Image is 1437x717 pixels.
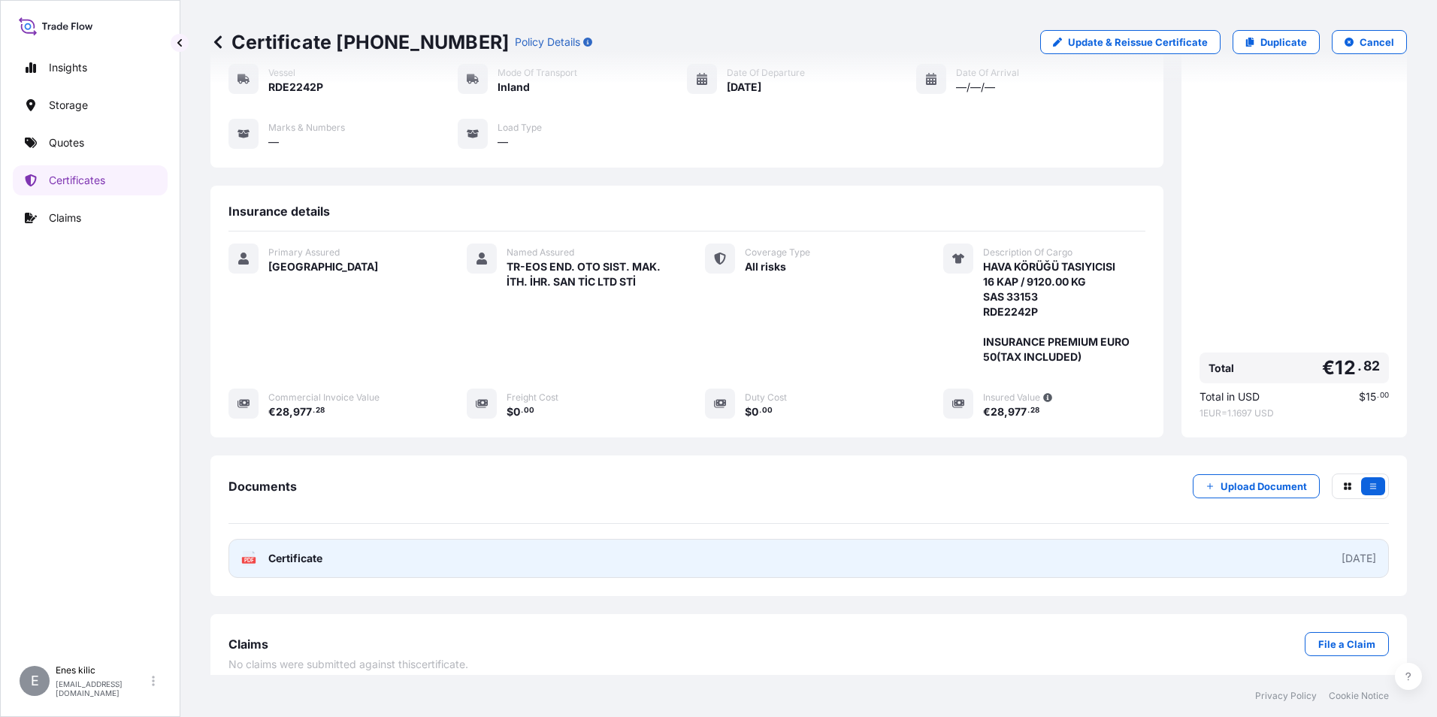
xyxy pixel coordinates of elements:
[1357,362,1362,371] span: .
[268,135,279,150] span: —
[268,551,322,566] span: Certificate
[13,90,168,120] a: Storage
[1008,407,1027,417] span: 977
[228,637,268,652] span: Claims
[515,35,580,50] p: Policy Details
[276,407,289,417] span: 28
[498,135,508,150] span: —
[293,407,312,417] span: 977
[1200,407,1389,419] span: 1 EUR = 1.1697 USD
[983,407,991,417] span: €
[56,679,149,697] p: [EMAIL_ADDRESS][DOMAIN_NAME]
[1030,408,1039,413] span: 28
[762,408,773,413] span: 00
[268,80,323,95] span: RDE2242P
[1366,392,1376,402] span: 15
[759,408,761,413] span: .
[1359,392,1366,402] span: $
[268,247,340,259] span: Primary Assured
[1318,637,1375,652] p: File a Claim
[956,80,995,95] span: —/—/—
[13,53,168,83] a: Insights
[228,657,468,672] span: No claims were submitted against this certificate .
[31,673,39,688] span: E
[507,259,669,289] span: TR-EOS END. OTO SIST. MAK. İTH. İHR. SAN TİC LTD STİ
[244,558,254,563] text: PDF
[983,259,1145,365] span: HAVA KÖRÜĞÜ TASIYICISI 16 KAP / 9120.00 KG SAS 33153 RDE2242P INSURANCE PREMIUM EURO 50(TAX INCLU...
[1027,408,1030,413] span: .
[1255,690,1317,702] a: Privacy Policy
[49,98,88,113] p: Storage
[268,259,378,274] span: [GEOGRAPHIC_DATA]
[745,259,786,274] span: All risks
[727,80,761,95] span: [DATE]
[991,407,1004,417] span: 28
[745,407,752,417] span: $
[56,664,149,676] p: Enes kilic
[1322,358,1335,377] span: €
[1332,30,1407,54] button: Cancel
[289,407,293,417] span: ,
[228,539,1389,578] a: PDFCertificate[DATE]
[1377,393,1379,398] span: .
[49,173,105,188] p: Certificates
[1380,393,1389,398] span: 00
[1329,690,1389,702] a: Cookie Notice
[507,407,513,417] span: $
[1305,632,1389,656] a: File a Claim
[268,392,380,404] span: Commercial Invoice Value
[49,210,81,225] p: Claims
[983,392,1040,404] span: Insured Value
[316,408,325,413] span: 28
[1335,358,1355,377] span: 12
[49,60,87,75] p: Insights
[1221,479,1307,494] p: Upload Document
[745,247,810,259] span: Coverage Type
[49,135,84,150] p: Quotes
[13,203,168,233] a: Claims
[498,80,530,95] span: Inland
[752,407,758,417] span: 0
[1363,362,1380,371] span: 82
[1193,474,1320,498] button: Upload Document
[268,407,276,417] span: €
[524,408,534,413] span: 00
[313,408,315,413] span: .
[13,128,168,158] a: Quotes
[1040,30,1221,54] a: Update & Reissue Certificate
[1360,35,1394,50] p: Cancel
[1068,35,1208,50] p: Update & Reissue Certificate
[507,247,574,259] span: Named Assured
[1260,35,1307,50] p: Duplicate
[228,204,330,219] span: Insurance details
[513,407,520,417] span: 0
[1209,361,1234,376] span: Total
[228,479,297,494] span: Documents
[210,30,509,54] p: Certificate [PHONE_NUMBER]
[521,408,523,413] span: .
[983,247,1072,259] span: Description Of Cargo
[268,122,345,134] span: Marks & Numbers
[498,122,542,134] span: Load Type
[507,392,558,404] span: Freight Cost
[745,392,787,404] span: Duty Cost
[1233,30,1320,54] a: Duplicate
[1342,551,1376,566] div: [DATE]
[1004,407,1008,417] span: ,
[13,165,168,195] a: Certificates
[1200,389,1260,404] span: Total in USD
